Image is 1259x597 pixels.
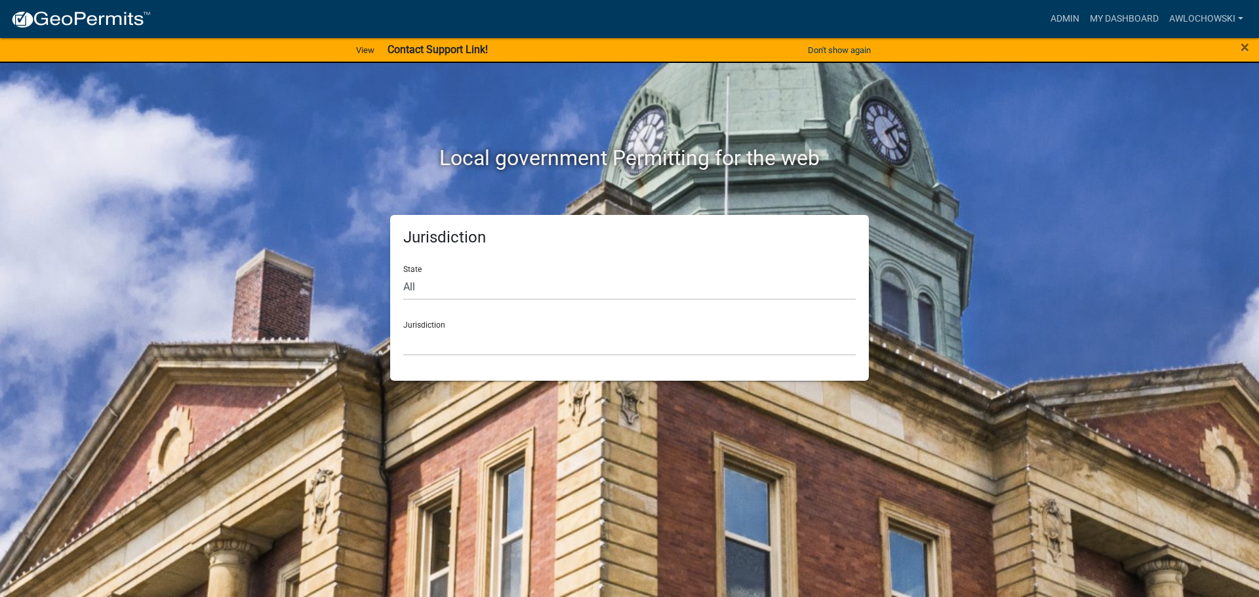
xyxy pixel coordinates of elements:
a: View [351,39,380,61]
h2: Local government Permitting for the web [266,145,993,170]
a: Admin [1045,7,1085,31]
button: Close [1241,39,1249,55]
a: awlochowski [1164,7,1249,31]
a: My Dashboard [1085,7,1164,31]
h5: Jurisdiction [403,228,856,247]
button: Don't show again [803,39,876,61]
strong: Contact Support Link! [388,43,488,56]
span: × [1241,38,1249,56]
